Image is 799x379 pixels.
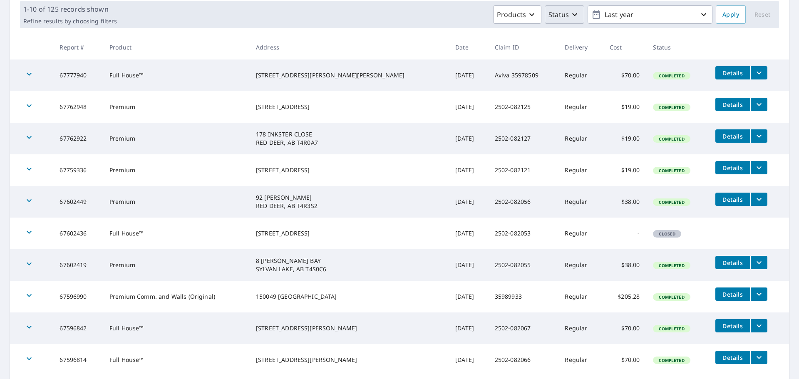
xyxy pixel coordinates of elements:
[603,344,647,376] td: $70.00
[256,356,442,364] div: [STREET_ADDRESS][PERSON_NAME]
[750,66,767,79] button: filesDropdownBtn-67777940
[488,281,558,312] td: 35989933
[750,98,767,111] button: filesDropdownBtn-67762948
[103,344,249,376] td: Full House™
[715,319,750,332] button: detailsBtn-67596842
[558,312,603,344] td: Regular
[493,5,541,24] button: Products
[750,256,767,269] button: filesDropdownBtn-67602419
[449,123,488,154] td: [DATE]
[603,123,647,154] td: $19.00
[449,186,488,218] td: [DATE]
[722,10,739,20] span: Apply
[603,249,647,281] td: $38.00
[715,129,750,143] button: detailsBtn-67762922
[750,161,767,174] button: filesDropdownBtn-67759336
[488,344,558,376] td: 2502-082066
[103,35,249,59] th: Product
[720,196,745,203] span: Details
[558,281,603,312] td: Regular
[488,154,558,186] td: 2502-082121
[103,91,249,123] td: Premium
[53,218,103,249] td: 67602436
[715,287,750,301] button: detailsBtn-67596990
[558,35,603,59] th: Delivery
[558,218,603,249] td: Regular
[720,290,745,298] span: Details
[256,229,442,238] div: [STREET_ADDRESS]
[750,129,767,143] button: filesDropdownBtn-67762922
[558,249,603,281] td: Regular
[103,59,249,91] td: Full House™
[750,193,767,206] button: filesDropdownBtn-67602449
[720,322,745,330] span: Details
[256,292,442,301] div: 150049 [GEOGRAPHIC_DATA]
[654,326,689,332] span: Completed
[53,281,103,312] td: 67596990
[256,103,442,111] div: [STREET_ADDRESS]
[603,186,647,218] td: $38.00
[715,193,750,206] button: detailsBtn-67602449
[603,35,647,59] th: Cost
[449,35,488,59] th: Date
[53,344,103,376] td: 67596814
[720,164,745,172] span: Details
[720,69,745,77] span: Details
[23,4,117,14] p: 1-10 of 125 records shown
[497,10,526,20] p: Products
[488,186,558,218] td: 2502-082056
[545,5,584,24] button: Status
[103,123,249,154] td: Premium
[256,71,442,79] div: [STREET_ADDRESS][PERSON_NAME][PERSON_NAME]
[103,312,249,344] td: Full House™
[103,154,249,186] td: Premium
[558,344,603,376] td: Regular
[654,294,689,300] span: Completed
[449,154,488,186] td: [DATE]
[588,5,712,24] button: Last year
[720,354,745,362] span: Details
[53,312,103,344] td: 67596842
[488,91,558,123] td: 2502-082125
[715,66,750,79] button: detailsBtn-67777940
[715,98,750,111] button: detailsBtn-67762948
[558,59,603,91] td: Regular
[720,259,745,267] span: Details
[654,136,689,142] span: Completed
[103,186,249,218] td: Premium
[601,7,699,22] p: Last year
[53,154,103,186] td: 67759336
[654,263,689,268] span: Completed
[53,249,103,281] td: 67602419
[603,312,647,344] td: $70.00
[558,123,603,154] td: Regular
[449,249,488,281] td: [DATE]
[256,166,442,174] div: [STREET_ADDRESS]
[603,218,647,249] td: -
[103,218,249,249] td: Full House™
[488,312,558,344] td: 2502-082067
[256,324,442,332] div: [STREET_ADDRESS][PERSON_NAME]
[558,186,603,218] td: Regular
[603,59,647,91] td: $70.00
[603,154,647,186] td: $19.00
[750,287,767,301] button: filesDropdownBtn-67596990
[716,5,746,24] button: Apply
[603,281,647,312] td: $205.28
[654,73,689,79] span: Completed
[53,35,103,59] th: Report #
[654,168,689,173] span: Completed
[449,281,488,312] td: [DATE]
[488,35,558,59] th: Claim ID
[750,319,767,332] button: filesDropdownBtn-67596842
[449,59,488,91] td: [DATE]
[249,35,449,59] th: Address
[488,249,558,281] td: 2502-082055
[715,351,750,364] button: detailsBtn-67596814
[449,344,488,376] td: [DATE]
[53,91,103,123] td: 67762948
[558,91,603,123] td: Regular
[449,312,488,344] td: [DATE]
[488,218,558,249] td: 2502-082053
[23,17,117,25] p: Refine results by choosing filters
